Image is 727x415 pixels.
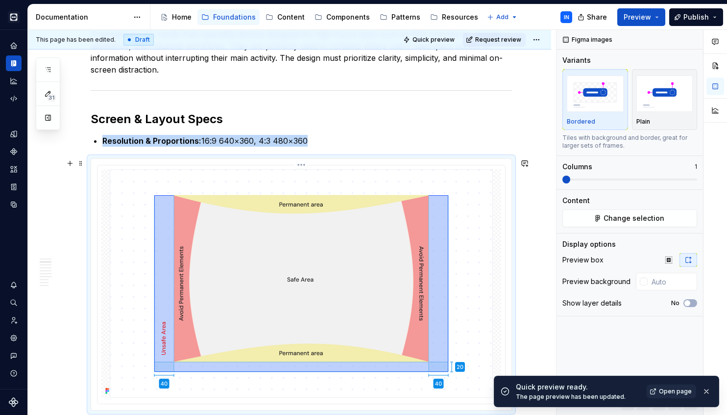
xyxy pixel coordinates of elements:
[391,12,420,22] div: Patterns
[632,69,698,130] button: placeholderPlain
[659,388,692,395] span: Open page
[400,33,459,47] button: Quick preview
[6,126,22,142] a: Design tokens
[156,7,482,27] div: Page tree
[573,8,613,26] button: Share
[6,38,22,53] a: Home
[6,91,22,106] a: Code automation
[669,8,723,26] button: Publish
[562,55,591,65] div: Variants
[6,55,22,71] a: Documentation
[156,9,195,25] a: Home
[36,36,116,44] span: This page has been edited.
[412,36,455,44] span: Quick preview
[376,9,424,25] a: Patterns
[102,135,512,147] p: 16:9 640×360, 4:3 480×360
[648,273,697,290] input: Auto
[562,134,697,150] div: Tiles with background and border, great for larger sets of frames.
[484,10,521,24] button: Add
[695,163,697,171] p: 1
[9,397,19,407] svg: Supernova Logo
[426,9,482,25] a: Resources
[6,277,22,293] button: Notifications
[671,299,679,307] label: No
[6,348,22,363] button: Contact support
[567,118,595,126] p: Bordered
[647,385,696,398] a: Open page
[516,382,641,392] div: Quick preview ready.
[6,144,22,159] a: Components
[624,12,651,22] span: Preview
[36,12,128,22] div: Documentation
[567,76,624,111] img: placeholder
[562,239,616,249] div: Display options
[213,12,256,22] div: Foundations
[562,209,697,227] button: Change selection
[6,197,22,212] a: Data sources
[6,312,22,328] a: Invite team
[91,28,512,76] p: Smartglasses are hands-free wearable devices designed for high-focus tasks such as field operatio...
[516,393,641,401] div: The page preview has been updated.
[475,36,521,44] span: Request review
[6,295,22,311] button: Search ⌘K
[91,111,512,127] h2: Screen & Layout Specs
[47,94,56,102] span: 31
[636,118,650,126] p: Plain
[496,13,509,21] span: Add
[123,34,154,46] div: Draft
[262,9,309,25] a: Content
[562,298,622,308] div: Show layer details
[311,9,374,25] a: Components
[564,13,569,21] div: IN
[636,76,693,111] img: placeholder
[102,136,201,146] strong: Resolution & Proportions:
[6,179,22,195] a: Storybook stories
[6,330,22,346] a: Settings
[604,213,664,223] span: Change selection
[562,255,604,265] div: Preview box
[326,12,370,22] div: Components
[562,162,592,172] div: Columns
[8,11,20,23] img: e3886e02-c8c5-455d-9336-29756fd03ba2.png
[562,69,628,130] button: placeholderBordered
[587,12,607,22] span: Share
[617,8,665,26] button: Preview
[562,196,590,206] div: Content
[463,33,526,47] button: Request review
[6,73,22,89] a: Analytics
[277,12,305,22] div: Content
[683,12,709,22] span: Publish
[6,161,22,177] a: Assets
[197,9,260,25] a: Foundations
[442,12,478,22] div: Resources
[172,12,192,22] div: Home
[562,277,630,286] div: Preview background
